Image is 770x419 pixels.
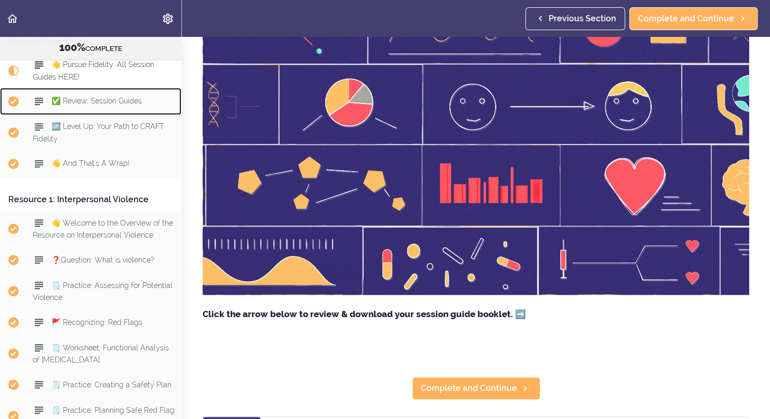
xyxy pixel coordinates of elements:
[51,318,142,326] span: 🚩 Recognizing: Red Flags
[33,281,172,301] span: 🗒️ Practice: Assessing for Potential Violence
[203,309,526,319] strong: Click the arrow below to review & download your session guide booklet. ➡️
[525,7,625,30] a: Previous Section
[412,377,540,400] a: Complete and Continue
[51,97,142,105] span: ✅ Review: Session Guides
[33,343,169,363] span: 🗒️ Worksheet: Functional Analysis of [MEDICAL_DATA]
[629,7,758,30] a: Complete and Continue
[33,122,164,142] span: 🆙 Level Up: Your Path to CRAFT Fidelity
[51,255,154,264] span: ❓Question: What is violence?
[549,12,616,25] span: Previous Section
[51,159,129,167] span: 👋 And That's A Wrap!
[33,218,173,239] span: 👋 Welcome to the Overview of the Resource on Interpersonal Violence
[59,41,85,54] span: 100%
[51,380,171,388] span: 🗒️ Practice: Creating a Safety Plan
[421,382,517,395] span: Complete and Continue
[6,12,19,25] svg: Back to course curriculum
[638,12,734,25] span: Complete and Continue
[13,41,168,55] div: COMPLETE
[162,12,174,25] svg: Settings Menu
[33,60,154,81] span: 👋 Pursue Fidelity: All Session Guides HERE!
